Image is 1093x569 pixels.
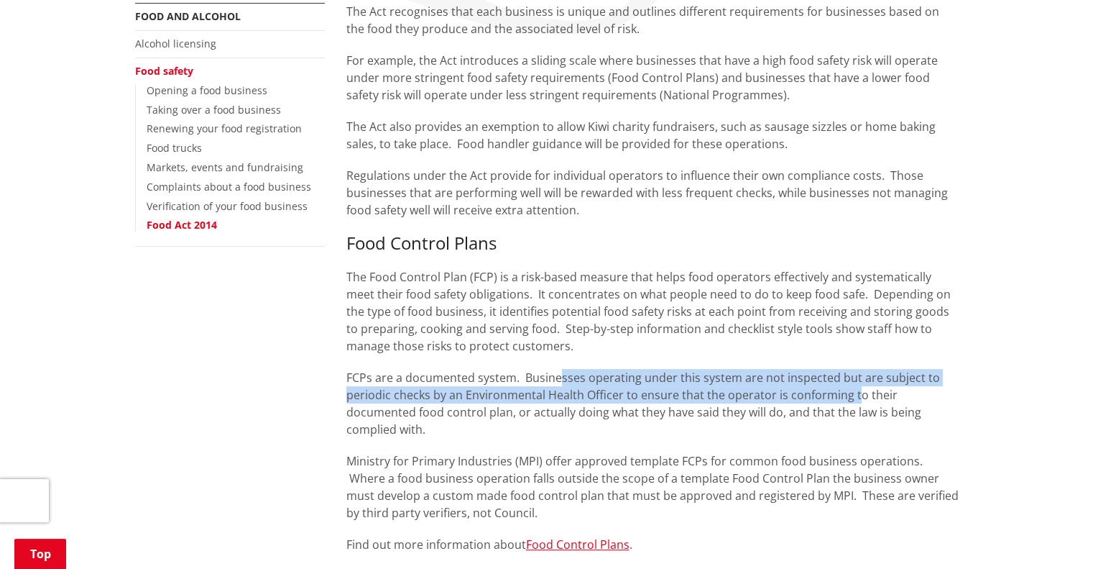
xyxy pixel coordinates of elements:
a: Food Control Plans [526,537,629,552]
p: The Food Control Plan (FCP) is a risk-based measure that helps food operators effectively and sys... [346,268,959,355]
p: The Act also provides an exemption to allow Kiwi charity fundraisers, such as sausage sizzles or ... [346,118,959,153]
a: Opening a food business [147,83,267,97]
a: Food trucks [147,141,202,155]
a: Food and alcohol [135,9,241,23]
a: Complaints about a food business [147,180,311,194]
a: Food Act 2014 [147,218,217,232]
a: Renewing your food registration [147,122,302,135]
a: Top [14,539,66,569]
p: Regulations under the Act provide for individual operators to influence their own compliance cost... [346,167,959,219]
iframe: Messenger Launcher [1027,509,1079,560]
a: Food safety [135,64,193,78]
p: Ministry for Primary Industries (MPI) offer approved template FCPs for common food business opera... [346,452,959,522]
p: For example, the Act introduces a sliding scale where businesses that have a high food safety ris... [346,52,959,104]
p: FCPs are a documented system. Businesses operating under this system are not inspected but are su... [346,369,959,438]
a: Alcohol licensing [135,37,216,50]
a: Markets, events and fundraising [147,160,303,174]
a: Taking over a food business [147,103,281,117]
p: Find out more information about . [346,536,959,553]
h3: Food Control Plans [346,233,959,254]
a: Verification of your food business [147,199,308,213]
p: The Act recognises that each business is unique and outlines different requirements for businesse... [346,3,959,37]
